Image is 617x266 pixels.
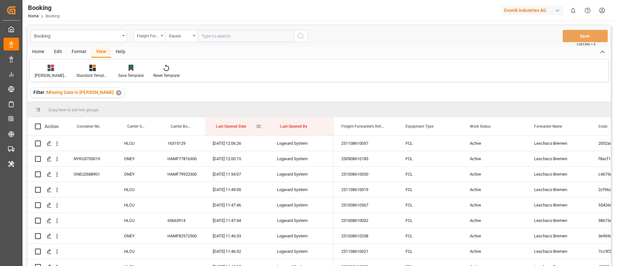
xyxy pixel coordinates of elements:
[502,6,563,15] div: Evonik Industries AG
[205,213,269,228] div: [DATE] 11:47:44
[27,167,334,182] div: Press SPACE to select this row.
[563,30,608,42] button: Save
[462,197,526,213] div: Active
[334,151,398,166] div: 250908610185
[398,136,462,151] div: FCL
[205,244,269,259] div: [DATE] 11:46:32
[598,124,607,129] span: Code
[165,30,198,42] button: open menu
[205,167,269,182] div: [DATE] 11:54:07
[462,228,526,243] div: Active
[334,167,398,182] div: 251008610050
[334,197,398,213] div: 251008610567
[91,47,111,58] div: View
[116,136,160,151] div: HLCU
[205,136,269,151] div: [DATE] 12:06:26
[334,244,398,259] div: 251108610021
[116,90,121,96] div: ✕
[398,244,462,259] div: FCL
[334,136,398,151] div: 251108610057
[526,228,591,243] div: Leschaco Bremen
[526,151,591,166] div: Leschaco Bremen
[534,124,562,129] span: Forwarder Name
[341,124,384,129] span: Freight Forwarder's Reference No.
[269,197,334,213] div: Logward System
[205,228,269,243] div: [DATE] 11:46:33
[577,42,595,47] span: Ctrl/CMD + S
[280,124,307,129] span: Last Opened By
[116,213,160,228] div: HLCU
[462,213,526,228] div: Active
[27,151,334,167] div: Press SPACE to select this row.
[116,228,160,243] div: ONEY
[160,228,205,243] div: HAMF82572500
[27,197,334,213] div: Press SPACE to select this row.
[269,136,334,151] div: Logward System
[76,73,109,78] div: Standard Templates
[34,32,120,40] div: Booking
[470,124,491,129] span: Work Status
[49,107,99,112] span: Drag here to set row groups
[160,151,205,166] div: HAMF77816300
[33,90,47,95] span: Filter :
[67,47,91,58] div: Format
[116,197,160,213] div: HLCU
[116,167,160,182] div: ONEY
[269,151,334,166] div: Logward System
[169,32,191,39] div: Equals
[28,14,39,18] a: Home
[502,4,566,16] button: Evonik Industries AG
[205,182,269,197] div: [DATE] 11:49:00
[334,228,398,243] div: 251008610258
[49,47,67,58] div: Edit
[118,73,144,78] div: Save Template
[398,213,462,228] div: FCL
[153,73,180,78] div: Reset Template
[31,30,127,42] button: open menu
[566,3,580,18] button: show 0 new notifications
[269,167,334,182] div: Logward System
[398,197,462,213] div: FCL
[526,136,591,151] div: Leschaco Bremen
[462,182,526,197] div: Active
[160,167,205,182] div: HAMF79922300
[269,182,334,197] div: Logward System
[526,167,591,182] div: Leschaco Bremen
[28,3,60,13] div: Booking
[116,151,160,166] div: ONEY
[111,47,130,58] div: Help
[171,124,192,129] span: Carrier Booking No.
[294,30,308,42] button: search button
[398,167,462,182] div: FCL
[198,30,294,42] input: Type to search
[27,136,334,151] div: Press SPACE to select this row.
[27,244,334,259] div: Press SPACE to select this row.
[398,182,462,197] div: FCL
[462,244,526,259] div: Active
[27,213,334,228] div: Press SPACE to select this row.
[160,213,205,228] div: 65663914
[406,124,434,129] span: Equipment Type
[27,182,334,197] div: Press SPACE to select this row.
[269,244,334,259] div: Logward System
[398,228,462,243] div: FCL
[77,124,100,129] span: Container No.
[269,213,334,228] div: Logward System
[160,136,205,151] div: 16315129
[462,136,526,151] div: Active
[526,197,591,213] div: Leschaco Bremen
[334,182,398,197] div: 251108610019
[35,73,67,78] div: [PERSON_NAME] M
[398,151,462,166] div: FCL
[526,244,591,259] div: Leschaco Bremen
[205,151,269,166] div: [DATE] 12:00:15
[137,32,159,39] div: Freight Forwarder's Reference No.
[47,90,114,95] span: Missing Gate in [PERSON_NAME]
[66,167,116,182] div: ONEU2688901
[462,167,526,182] div: Active
[45,124,58,129] div: Action
[462,151,526,166] div: Active
[27,228,334,244] div: Press SPACE to select this row.
[526,182,591,197] div: Leschaco Bremen
[116,182,160,197] div: HLCU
